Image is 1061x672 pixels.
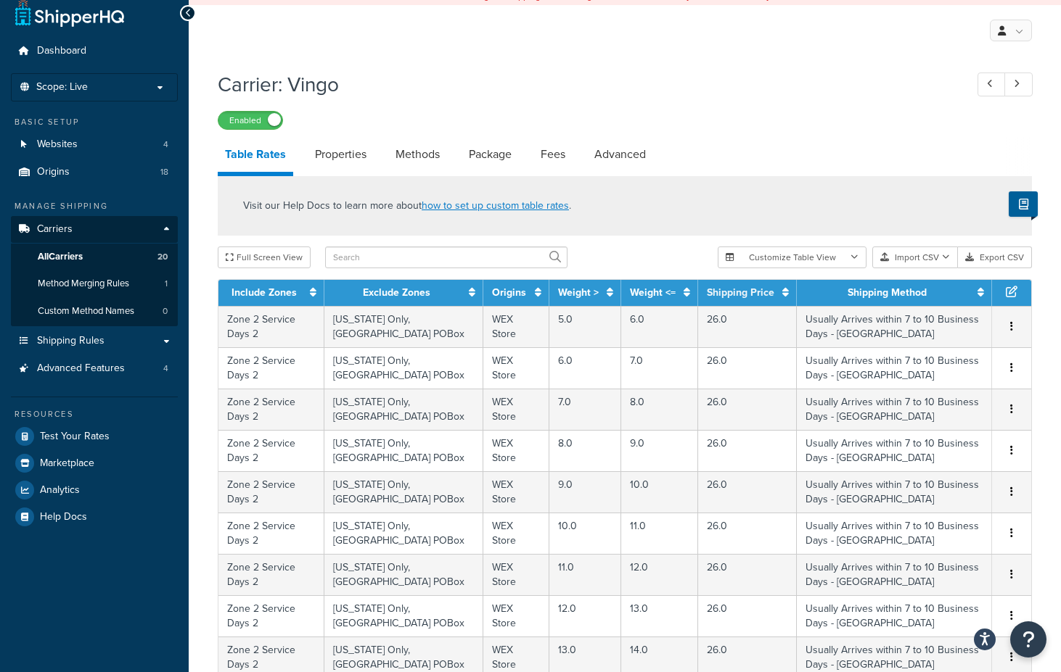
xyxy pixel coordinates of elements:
td: WEX Store [483,513,549,554]
div: Manage Shipping [11,200,178,212]
label: Enabled [218,112,282,129]
td: Zone 2 Service Days 2 [218,306,324,347]
td: Usually Arrives within 7 to 10 Business Days - [GEOGRAPHIC_DATA] [797,389,992,430]
a: Websites4 [11,131,178,158]
a: how to set up custom table rates [422,198,569,213]
a: Marketplace [11,450,178,476]
td: [US_STATE] Only, [GEOGRAPHIC_DATA] POBox [324,513,484,554]
a: AllCarriers20 [11,244,178,270]
td: [US_STATE] Only, [GEOGRAPHIC_DATA] POBox [324,554,484,595]
a: Shipping Rules [11,328,178,354]
a: Origins18 [11,159,178,186]
a: Analytics [11,477,178,503]
td: 13.0 [621,595,698,636]
td: 7.0 [549,389,621,430]
td: Usually Arrives within 7 to 10 Business Days - [GEOGRAPHIC_DATA] [797,306,992,347]
a: Weight > [558,285,599,300]
td: Usually Arrives within 7 to 10 Business Days - [GEOGRAPHIC_DATA] [797,595,992,636]
td: WEX Store [483,554,549,595]
button: Full Screen View [218,246,311,268]
a: Origins [492,285,526,300]
td: 7.0 [621,347,698,389]
a: Shipping Method [848,285,927,300]
button: Show Help Docs [1009,191,1038,217]
a: Dashboard [11,38,178,65]
span: Carriers [37,223,73,236]
div: Basic Setup [11,116,178,128]
a: Table Rates [218,137,293,176]
span: Scope: Live [36,81,88,94]
td: Zone 2 Service Days 2 [218,471,324,513]
span: Websites [37,138,78,151]
span: Test Your Rates [40,431,110,443]
li: Carriers [11,216,178,326]
a: Custom Method Names0 [11,298,178,325]
td: [US_STATE] Only, [GEOGRAPHIC_DATA] POBox [324,595,484,636]
span: Shipping Rules [37,335,105,347]
td: 26.0 [698,389,797,430]
a: Previous Record [978,72,1006,96]
td: 6.0 [549,347,621,389]
span: Marketplace [40,457,94,470]
td: Zone 2 Service Days 2 [218,595,324,636]
li: Origins [11,159,178,186]
td: 10.0 [621,471,698,513]
span: 1 [165,278,168,290]
td: 26.0 [698,595,797,636]
td: Usually Arrives within 7 to 10 Business Days - [GEOGRAPHIC_DATA] [797,554,992,595]
span: 4 [163,138,168,151]
span: Dashboard [37,45,86,57]
a: Shipping Price [707,285,774,300]
input: Search [325,246,568,268]
span: All Carriers [38,251,83,263]
button: Export CSV [958,246,1032,268]
td: Zone 2 Service Days 2 [218,347,324,389]
td: [US_STATE] Only, [GEOGRAPHIC_DATA] POBox [324,389,484,430]
td: WEX Store [483,347,549,389]
li: Advanced Features [11,355,178,382]
td: [US_STATE] Only, [GEOGRAPHIC_DATA] POBox [324,306,484,347]
td: 12.0 [621,554,698,595]
a: Carriers [11,216,178,243]
td: 26.0 [698,430,797,471]
td: 8.0 [549,430,621,471]
td: 11.0 [621,513,698,554]
span: Advanced Features [37,362,125,375]
td: WEX Store [483,471,549,513]
a: Help Docs [11,504,178,530]
td: WEX Store [483,306,549,347]
td: WEX Store [483,389,549,430]
td: Usually Arrives within 7 to 10 Business Days - [GEOGRAPHIC_DATA] [797,471,992,513]
span: 20 [157,251,168,263]
a: Exclude Zones [363,285,430,300]
td: Zone 2 Service Days 2 [218,389,324,430]
li: Method Merging Rules [11,270,178,297]
span: Analytics [40,484,80,497]
td: 12.0 [549,595,621,636]
a: Package [462,137,519,172]
span: Origins [37,166,70,178]
td: 11.0 [549,554,621,595]
p: Visit our Help Docs to learn more about . [243,198,571,214]
a: Methods [388,137,447,172]
span: Method Merging Rules [38,278,129,290]
td: 26.0 [698,554,797,595]
span: Help Docs [40,511,87,523]
a: Advanced [587,137,653,172]
td: 8.0 [621,389,698,430]
span: Custom Method Names [38,305,134,318]
td: [US_STATE] Only, [GEOGRAPHIC_DATA] POBox [324,471,484,513]
td: 26.0 [698,306,797,347]
td: 9.0 [621,430,698,471]
span: 0 [163,305,168,318]
td: Usually Arrives within 7 to 10 Business Days - [GEOGRAPHIC_DATA] [797,513,992,554]
a: Next Record [1004,72,1033,96]
a: Fees [533,137,573,172]
td: WEX Store [483,595,549,636]
div: Resources [11,408,178,420]
a: Test Your Rates [11,423,178,449]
